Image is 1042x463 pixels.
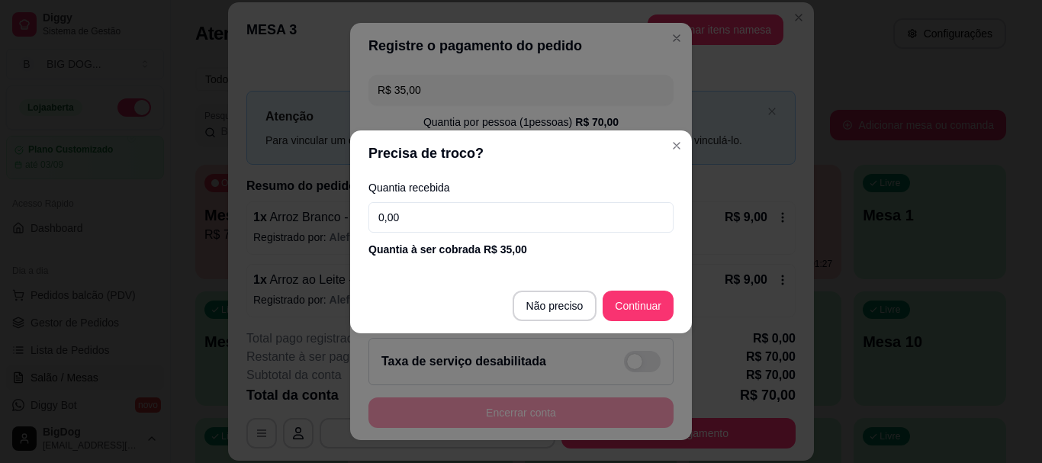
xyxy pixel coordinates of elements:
[513,291,597,321] button: Não preciso
[664,133,689,158] button: Close
[368,182,674,193] label: Quantia recebida
[350,130,692,176] header: Precisa de troco?
[368,242,674,257] div: Quantia à ser cobrada R$ 35,00
[603,291,674,321] button: Continuar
